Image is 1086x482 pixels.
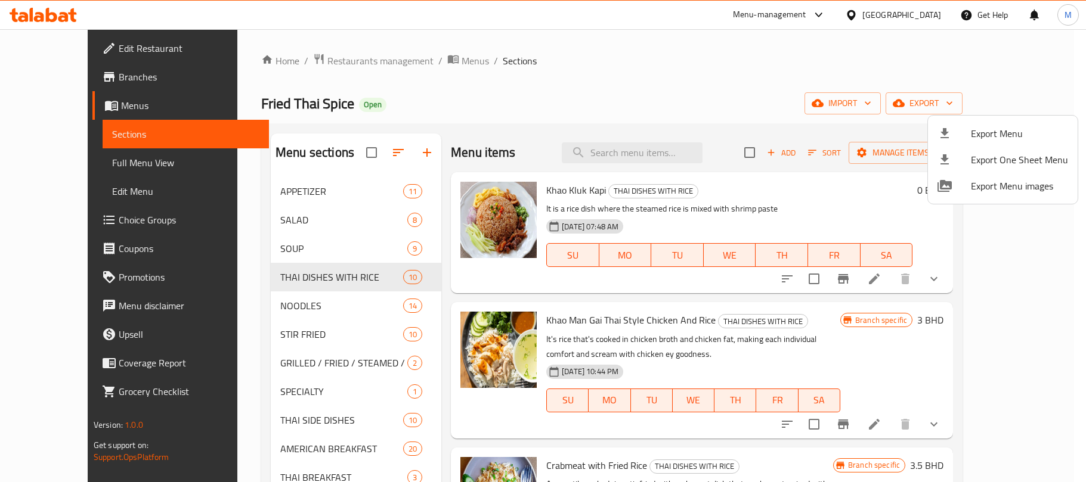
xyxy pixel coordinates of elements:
[928,147,1078,173] li: Export one sheet menu items
[971,179,1068,193] span: Export Menu images
[928,173,1078,199] li: Export Menu images
[971,126,1068,141] span: Export Menu
[971,153,1068,167] span: Export One Sheet Menu
[928,120,1078,147] li: Export menu items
